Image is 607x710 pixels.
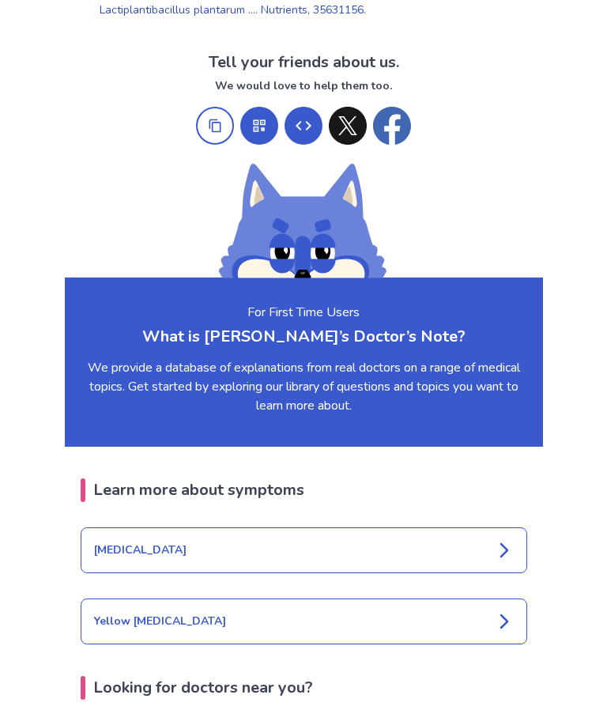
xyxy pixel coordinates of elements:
button: Copy Embed Code [285,107,322,145]
h2: Tell your friends about us. [65,51,543,74]
a: [MEDICAL_DATA] [81,527,527,573]
p: For First Time Users [81,303,527,322]
h2: What is [PERSON_NAME]’s Doctor’s Note? [81,325,527,349]
img: smily Shiba-inu looking [219,164,388,278]
h2: Looking for doctors near you? [81,676,527,700]
button: Share on X [329,107,367,145]
h2: Learn more about symptoms [81,478,527,502]
a: Yellow [MEDICAL_DATA] [81,599,527,644]
button: Copy URL [196,107,234,145]
button: Show QR code for share [240,107,278,145]
p: We provide a database of explanations from real doctors on a range of medical topics. Get started... [81,358,527,415]
button: Share on Facebook [373,107,411,145]
p: We would love to help them too. [65,77,543,94]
